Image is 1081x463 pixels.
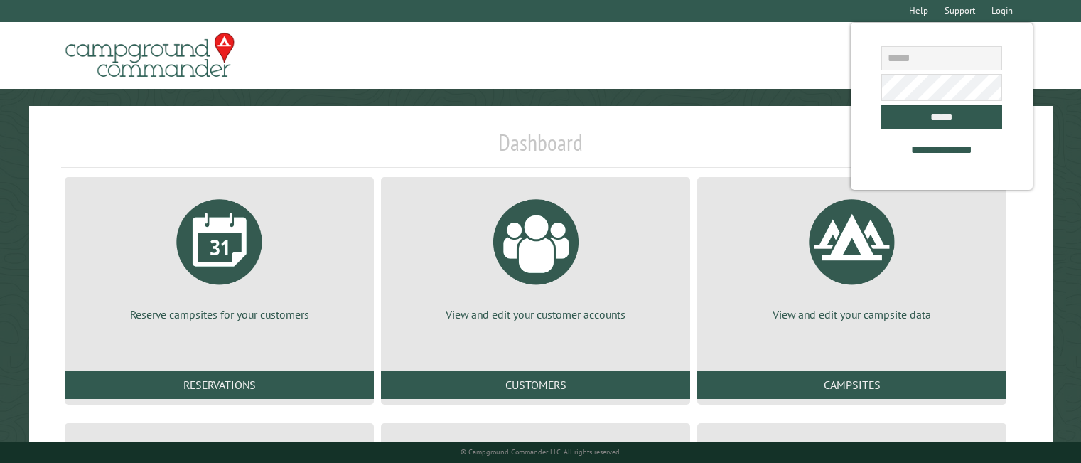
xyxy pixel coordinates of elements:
p: View and edit your customer accounts [398,307,673,322]
p: View and edit your campsite data [714,307,989,322]
a: Reserve campsites for your customers [82,188,357,322]
a: Reservations [65,371,374,399]
small: © Campground Commander LLC. All rights reserved. [461,447,621,457]
a: Campsites [697,371,1006,399]
img: Campground Commander [61,28,239,83]
p: Reserve campsites for your customers [82,307,357,322]
a: Customers [381,371,690,399]
a: View and edit your campsite data [714,188,989,322]
h1: Dashboard [61,129,1020,168]
a: View and edit your customer accounts [398,188,673,322]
